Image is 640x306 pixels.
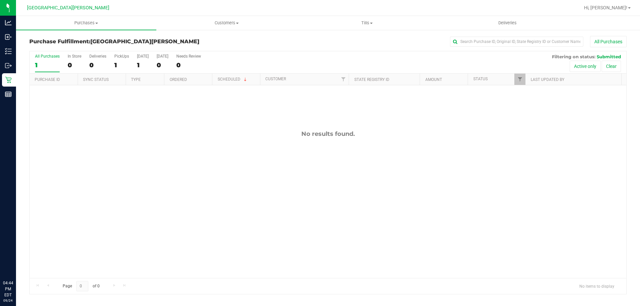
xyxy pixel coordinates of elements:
div: 0 [176,61,201,69]
div: 1 [137,61,149,69]
a: Scheduled [218,77,248,82]
button: Clear [602,61,621,72]
div: PickUps [114,54,129,59]
inline-svg: Reports [5,91,12,98]
div: 0 [89,61,106,69]
div: 0 [68,61,81,69]
span: Page of 0 [57,281,105,291]
span: Hi, [PERSON_NAME]! [584,5,627,10]
a: Purchases [16,16,156,30]
button: All Purchases [590,36,627,47]
span: Tills [297,20,437,26]
a: Deliveries [437,16,578,30]
span: Deliveries [489,20,526,26]
input: Search Purchase ID, Original ID, State Registry ID or Customer Name... [450,37,583,47]
inline-svg: Analytics [5,19,12,26]
h3: Purchase Fulfillment: [29,39,228,45]
a: Filter [514,74,525,85]
div: [DATE] [137,54,149,59]
div: [DATE] [157,54,168,59]
iframe: Resource center [7,253,27,273]
span: Purchases [16,20,156,26]
a: Status [473,77,488,81]
div: 0 [157,61,168,69]
a: Tills [297,16,437,30]
inline-svg: Inbound [5,34,12,40]
a: Customers [156,16,297,30]
span: No items to display [574,281,620,291]
p: 04:44 PM EDT [3,280,13,298]
div: No results found. [30,130,626,138]
a: Sync Status [83,77,109,82]
div: 1 [114,61,129,69]
p: 09/24 [3,298,13,303]
a: Amount [425,77,442,82]
div: 1 [35,61,60,69]
div: Needs Review [176,54,201,59]
a: State Registry ID [354,77,389,82]
span: [GEOGRAPHIC_DATA][PERSON_NAME] [90,38,199,45]
inline-svg: Outbound [5,62,12,69]
div: In Store [68,54,81,59]
inline-svg: Inventory [5,48,12,55]
button: Active only [570,61,601,72]
a: Ordered [170,77,187,82]
div: All Purchases [35,54,60,59]
a: Last Updated By [531,77,564,82]
span: Customers [157,20,296,26]
a: Filter [338,74,349,85]
span: Submitted [597,54,621,59]
span: [GEOGRAPHIC_DATA][PERSON_NAME] [27,5,109,11]
a: Type [131,77,141,82]
inline-svg: Retail [5,77,12,83]
span: Filtering on status: [552,54,595,59]
div: Deliveries [89,54,106,59]
a: Purchase ID [35,77,60,82]
a: Customer [265,77,286,81]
